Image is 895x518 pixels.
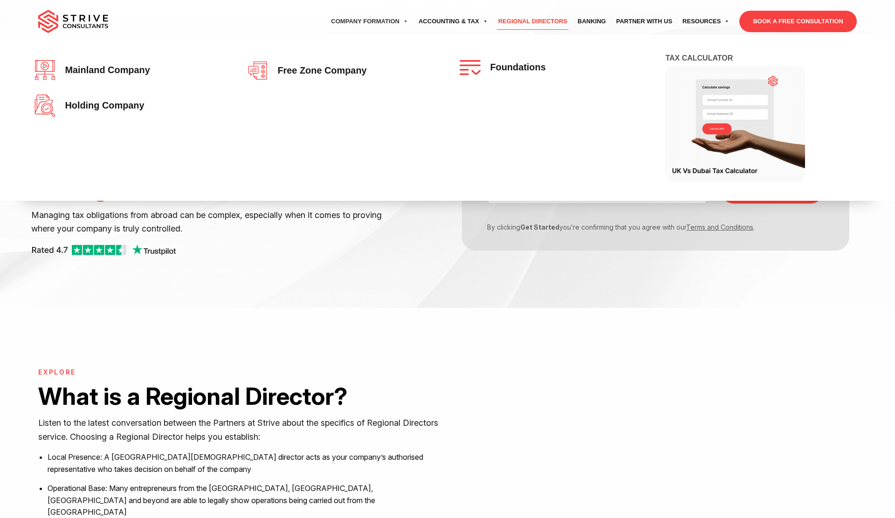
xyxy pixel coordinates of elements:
[485,62,545,73] span: Foundations
[326,8,413,34] a: Company Formation
[413,8,493,34] a: Accounting & Tax
[34,95,222,117] a: Holding Company
[572,8,611,34] a: Banking
[520,223,559,231] strong: Get Started
[677,8,735,34] a: Resources
[665,53,867,66] h4: Tax Calculator
[60,65,150,75] span: Mainland company
[739,11,856,32] a: BOOK A FREE CONSULTATION
[481,222,816,232] p: By clicking you’re confirming that you agree with our .
[31,208,389,236] p: Managing tax obligations from abroad can be complex, especially when it comes to proving where yo...
[60,101,144,111] span: Holding Company
[38,382,347,410] strong: What is a Regional Director?
[38,10,108,33] img: main-logo.svg
[686,223,753,231] a: Terms and Conditions
[247,60,435,81] a: Free zone company
[273,66,366,76] span: Free zone company
[38,416,441,444] p: Listen to the latest conversation between the Partners at Strive about the specifics of Regional ...
[493,8,572,34] a: Regional Directors
[34,60,222,81] a: Mainland company
[611,8,677,34] a: Partner with Us
[38,368,441,376] h6: EXPLORE
[48,451,441,475] li: Local Presence: A [GEOGRAPHIC_DATA][DEMOGRAPHIC_DATA] director acts as your company’s authorised ...
[460,60,647,75] a: Foundations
